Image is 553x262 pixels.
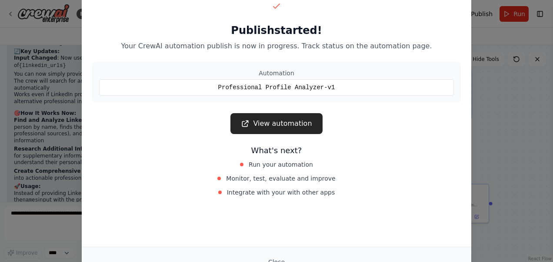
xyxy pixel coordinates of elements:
[99,79,454,96] div: Professional Profile Analyzer-v1
[92,41,461,51] p: Your CrewAI automation publish is now in progress. Track status on the automation page.
[92,144,461,157] h3: What's next?
[99,69,454,77] div: Automation
[226,174,335,183] span: Monitor, test, evaluate and improve
[230,113,322,134] a: View automation
[92,24,461,37] h2: Publish started!
[227,188,335,197] span: Integrate with your with other apps
[249,160,313,169] span: Run your automation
